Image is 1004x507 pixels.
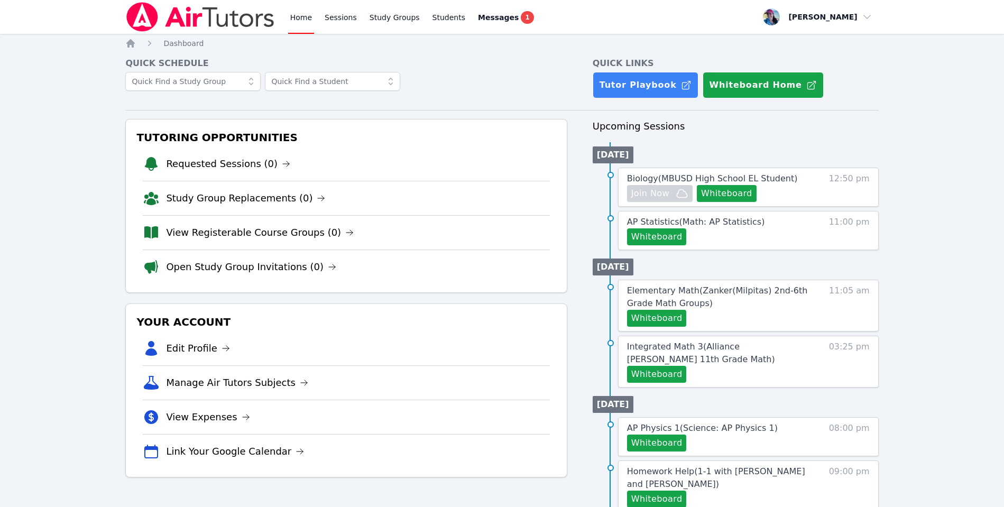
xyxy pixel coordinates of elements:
[829,216,870,245] span: 11:00 pm
[163,39,204,48] span: Dashboard
[265,72,400,91] input: Quick Find a Student
[627,422,778,435] a: AP Physics 1(Science: AP Physics 1)
[166,410,250,425] a: View Expenses
[829,422,870,451] span: 08:00 pm
[166,260,336,274] a: Open Study Group Invitations (0)
[829,172,870,202] span: 12:50 pm
[478,12,519,23] span: Messages
[125,38,878,49] nav: Breadcrumb
[593,72,698,98] a: Tutor Playbook
[627,285,808,308] span: Elementary Math ( Zanker(Milpitas) 2nd-6th Grade Math Groups )
[627,340,809,366] a: Integrated Math 3(Alliance [PERSON_NAME] 11th Grade Math)
[166,156,290,171] a: Requested Sessions (0)
[593,57,879,70] h4: Quick Links
[627,423,778,433] span: AP Physics 1 ( Science: AP Physics 1 )
[134,312,558,331] h3: Your Account
[627,342,775,364] span: Integrated Math 3 ( Alliance [PERSON_NAME] 11th Grade Math )
[166,444,304,459] a: Link Your Google Calendar
[627,173,798,183] span: Biology ( MBUSD High School EL Student )
[166,225,354,240] a: View Registerable Course Groups (0)
[593,119,879,134] h3: Upcoming Sessions
[627,284,809,310] a: Elementary Math(Zanker(Milpitas) 2nd-6th Grade Math Groups)
[627,185,693,202] button: Join Now
[166,191,325,206] a: Study Group Replacements (0)
[627,216,765,228] a: AP Statistics(Math: AP Statistics)
[593,146,633,163] li: [DATE]
[829,340,870,383] span: 03:25 pm
[134,128,558,147] h3: Tutoring Opportunities
[125,2,275,32] img: Air Tutors
[829,284,870,327] span: 11:05 am
[627,366,687,383] button: Whiteboard
[593,396,633,413] li: [DATE]
[627,228,687,245] button: Whiteboard
[627,435,687,451] button: Whiteboard
[166,341,230,356] a: Edit Profile
[521,11,533,24] span: 1
[166,375,308,390] a: Manage Air Tutors Subjects
[163,38,204,49] a: Dashboard
[627,310,687,327] button: Whiteboard
[627,465,809,491] a: Homework Help(1-1 with [PERSON_NAME] and [PERSON_NAME])
[627,466,805,489] span: Homework Help ( 1-1 with [PERSON_NAME] and [PERSON_NAME] )
[703,72,824,98] button: Whiteboard Home
[631,187,669,200] span: Join Now
[627,172,798,185] a: Biology(MBUSD High School EL Student)
[125,72,261,91] input: Quick Find a Study Group
[627,217,765,227] span: AP Statistics ( Math: AP Statistics )
[697,185,757,202] button: Whiteboard
[125,57,567,70] h4: Quick Schedule
[593,259,633,275] li: [DATE]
